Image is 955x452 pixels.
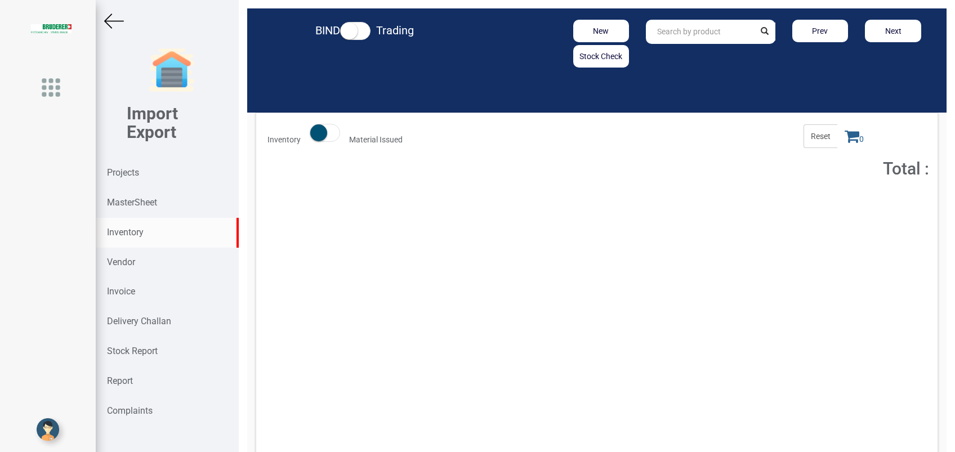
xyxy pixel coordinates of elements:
button: Prev [792,20,849,42]
span: Reset [804,124,837,148]
strong: Report [107,375,133,386]
strong: Invoice [107,286,135,297]
strong: Trading [376,24,414,37]
strong: Material Issued [349,135,403,144]
b: Import Export [127,104,178,142]
strong: Vendor [107,257,135,267]
span: 0 [837,124,871,148]
button: Stock Check [573,45,630,68]
strong: BIND [315,24,340,37]
img: garage-closed.png [149,48,194,93]
h2: Total : [722,159,929,178]
strong: Projects [107,167,139,178]
strong: Inventory [107,227,144,238]
strong: Delivery Challan [107,316,171,326]
button: Next [865,20,921,42]
strong: Inventory [267,135,301,144]
strong: MasterSheet [107,197,157,208]
button: New [573,20,630,42]
strong: Stock Report [107,346,158,356]
strong: Complaints [107,405,153,416]
input: Search by product [646,20,754,44]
